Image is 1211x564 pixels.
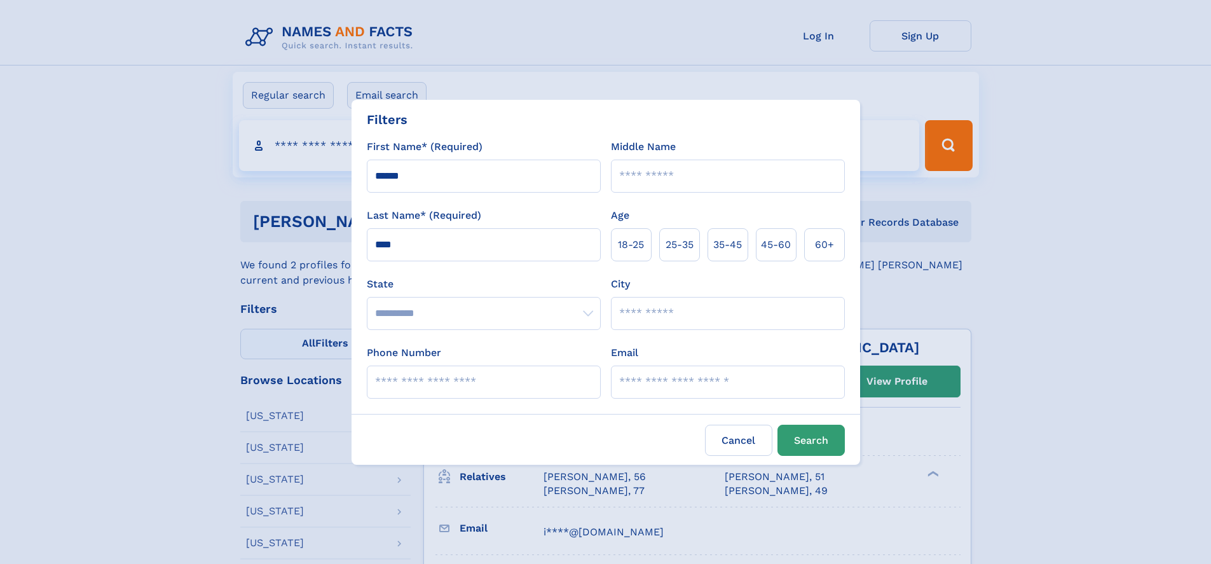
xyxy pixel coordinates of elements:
[666,237,694,252] span: 25‑35
[367,110,407,129] div: Filters
[815,237,834,252] span: 60+
[367,139,482,155] label: First Name* (Required)
[611,139,676,155] label: Middle Name
[618,237,644,252] span: 18‑25
[611,277,630,292] label: City
[705,425,772,456] label: Cancel
[777,425,845,456] button: Search
[761,237,791,252] span: 45‑60
[611,208,629,223] label: Age
[367,208,481,223] label: Last Name* (Required)
[611,345,638,361] label: Email
[713,237,742,252] span: 35‑45
[367,277,601,292] label: State
[367,345,441,361] label: Phone Number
